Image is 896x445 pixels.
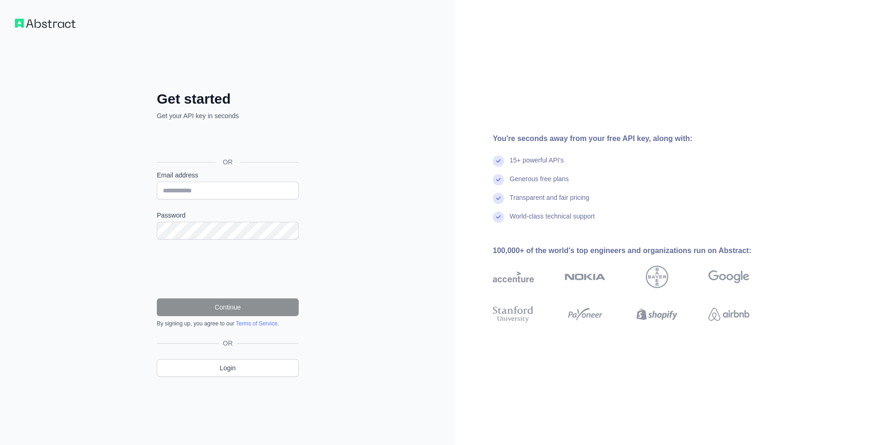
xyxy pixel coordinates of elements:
[157,359,299,377] a: Login
[708,304,749,325] img: airbnb
[236,320,277,327] a: Terms of Service
[493,304,534,325] img: stanford university
[15,19,76,28] img: Workflow
[152,131,301,151] iframe: Sign in with Google Button
[157,111,299,120] p: Get your API key in seconds
[493,174,504,185] img: check mark
[157,170,299,180] label: Email address
[493,193,504,204] img: check mark
[157,91,299,107] h2: Get started
[708,266,749,288] img: google
[493,212,504,223] img: check mark
[157,298,299,316] button: Continue
[493,266,534,288] img: accenture
[493,133,779,144] div: You're seconds away from your free API key, along with:
[510,212,595,230] div: World-class technical support
[646,266,668,288] img: bayer
[216,157,240,167] span: OR
[157,320,299,327] div: By signing up, you agree to our .
[157,251,299,287] iframe: reCAPTCHA
[565,266,606,288] img: nokia
[565,304,606,325] img: payoneer
[510,155,564,174] div: 15+ powerful API's
[493,155,504,167] img: check mark
[219,339,237,348] span: OR
[510,193,589,212] div: Transparent and fair pricing
[637,304,678,325] img: shopify
[510,174,569,193] div: Generous free plans
[157,211,299,220] label: Password
[493,245,779,256] div: 100,000+ of the world's top engineers and organizations run on Abstract:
